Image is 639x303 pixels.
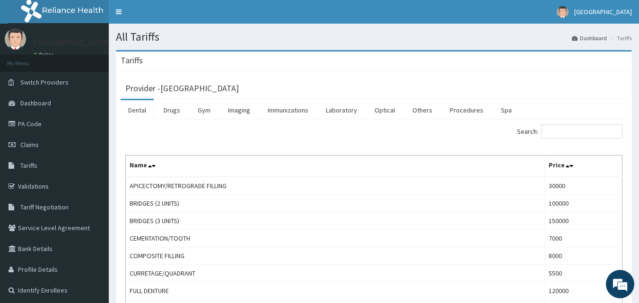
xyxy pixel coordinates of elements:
th: Name [126,156,545,177]
td: 30000 [544,177,622,195]
input: Search: [541,124,622,139]
td: 100000 [544,195,622,212]
td: COMPOSITE FILLING [126,247,545,265]
a: Optical [367,100,403,120]
span: Switch Providers [20,78,69,87]
td: 7000 [544,230,622,247]
td: 5500 [544,265,622,282]
td: BRIDGES (3 UNITS) [126,212,545,230]
a: Dashboard [572,34,607,42]
td: BRIDGES (2 UNITS) [126,195,545,212]
h1: All Tariffs [116,31,632,43]
a: Immunizations [260,100,316,120]
a: Online [33,52,56,58]
td: CEMENTATION/TOOTH [126,230,545,247]
td: FULL DENTURE [126,282,545,300]
a: Spa [493,100,519,120]
td: 120000 [544,282,622,300]
label: Search: [517,124,622,139]
h3: Tariffs [121,56,143,65]
p: [GEOGRAPHIC_DATA] [33,38,111,47]
td: 8000 [544,247,622,265]
td: APICECTOMY/RETROGRADE FILLING [126,177,545,195]
a: Imaging [220,100,258,120]
span: [GEOGRAPHIC_DATA] [574,8,632,16]
a: Procedures [442,100,491,120]
a: Gym [190,100,218,120]
a: Others [405,100,440,120]
th: Price [544,156,622,177]
span: Claims [20,140,39,149]
span: Dashboard [20,99,51,107]
span: Tariff Negotiation [20,203,69,211]
a: Drugs [156,100,188,120]
img: User Image [557,6,569,18]
a: Laboratory [318,100,365,120]
td: 150000 [544,212,622,230]
span: Tariffs [20,161,37,170]
a: Dental [121,100,154,120]
img: User Image [5,28,26,50]
td: CURRETAGE/QUADRANT [126,265,545,282]
li: Tariffs [608,34,632,42]
h3: Provider - [GEOGRAPHIC_DATA] [125,84,239,93]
